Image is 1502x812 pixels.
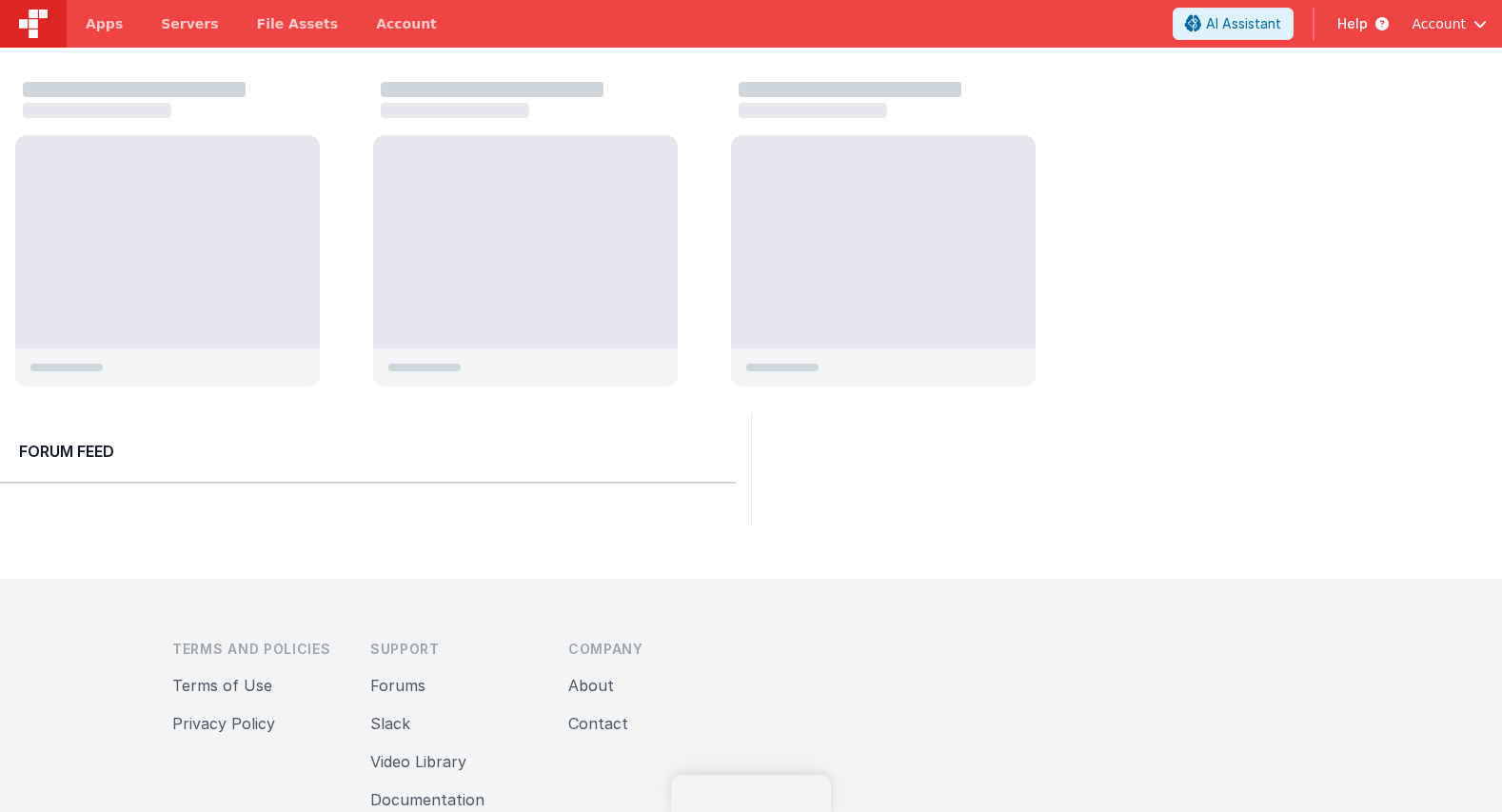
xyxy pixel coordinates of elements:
a: Slack [370,714,410,733]
h3: Company [568,640,736,659]
a: About [568,676,614,695]
a: Terms of Use [172,676,272,695]
span: Account [1412,14,1466,33]
span: Help [1337,14,1368,33]
button: Contact [568,712,628,735]
button: AI Assistant [1173,8,1294,40]
h3: Support [370,640,538,659]
button: Forums [370,674,425,697]
span: Servers [161,14,218,33]
span: AI Assistant [1206,14,1281,33]
button: Documentation [370,788,484,811]
button: About [568,674,614,697]
button: Video Library [370,750,466,773]
a: Privacy Policy [172,714,275,733]
h3: Terms and Policies [172,640,340,659]
h2: Forum Feed [19,440,717,463]
button: Slack [370,712,410,735]
span: File Assets [257,14,339,33]
button: Account [1412,14,1487,33]
span: Apps [86,14,123,33]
